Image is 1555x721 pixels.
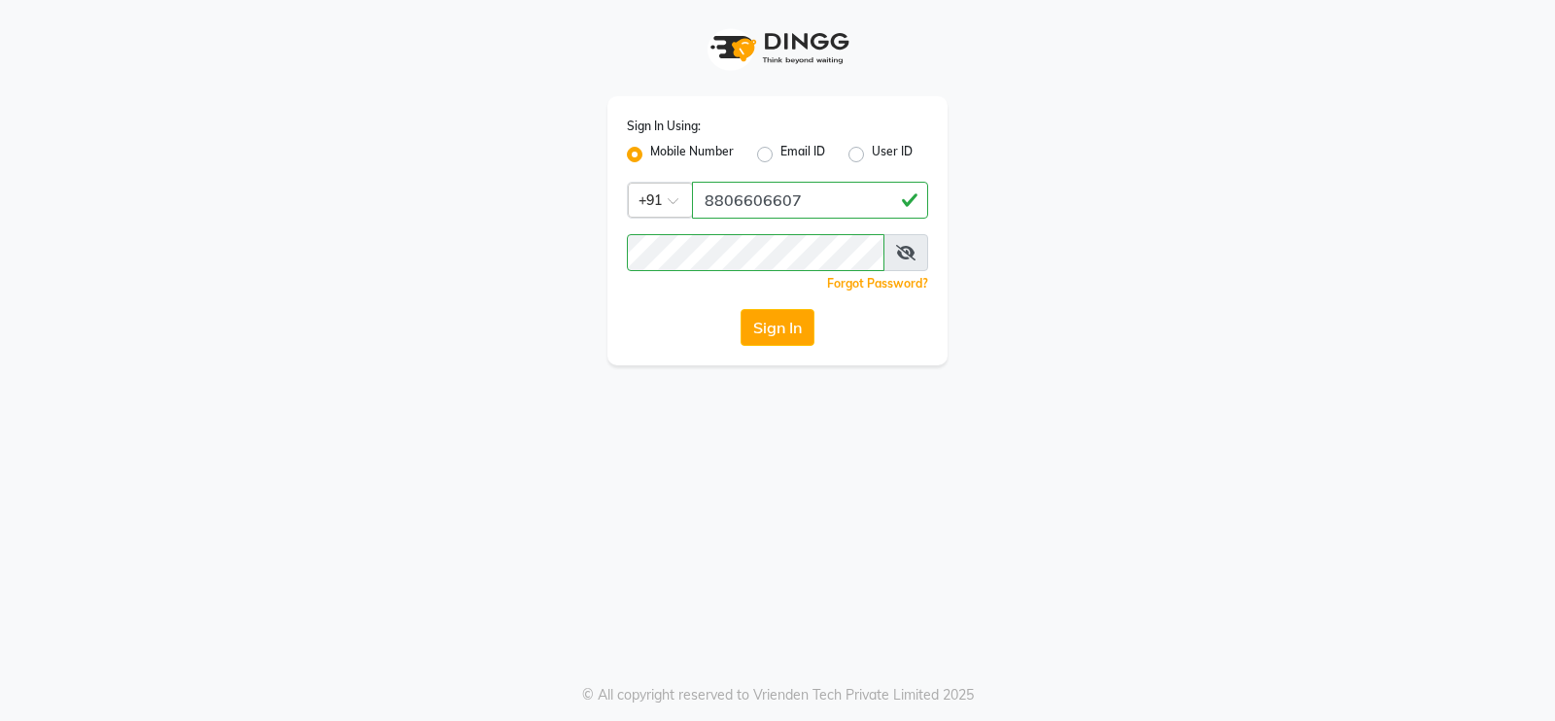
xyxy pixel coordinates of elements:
button: Sign In [741,309,814,346]
label: Email ID [780,143,825,166]
label: Sign In Using: [627,118,701,135]
input: Username [692,182,928,219]
label: Mobile Number [650,143,734,166]
img: logo1.svg [700,19,855,77]
input: Username [627,234,884,271]
label: User ID [872,143,913,166]
a: Forgot Password? [827,276,928,291]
